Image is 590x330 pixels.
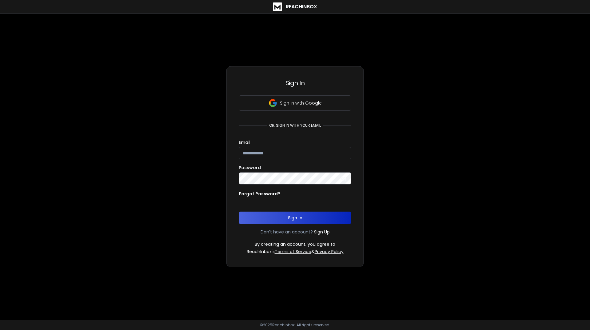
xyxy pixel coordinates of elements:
[255,241,335,247] p: By creating an account, you agree to
[314,229,330,235] a: Sign Up
[239,212,351,224] button: Sign In
[239,140,250,145] label: Email
[239,79,351,87] h3: Sign In
[260,323,330,328] p: © 2025 Reachinbox. All rights reserved.
[273,2,317,11] a: ReachInbox
[286,3,317,10] h1: ReachInbox
[280,100,322,106] p: Sign in with Google
[315,248,344,255] a: Privacy Policy
[247,248,344,255] p: ReachInbox's &
[261,229,313,235] p: Don't have an account?
[239,95,351,111] button: Sign in with Google
[239,191,280,197] p: Forgot Password?
[273,2,282,11] img: logo
[239,165,261,170] label: Password
[267,123,323,128] p: or, sign in with your email
[275,248,311,255] a: Terms of Service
